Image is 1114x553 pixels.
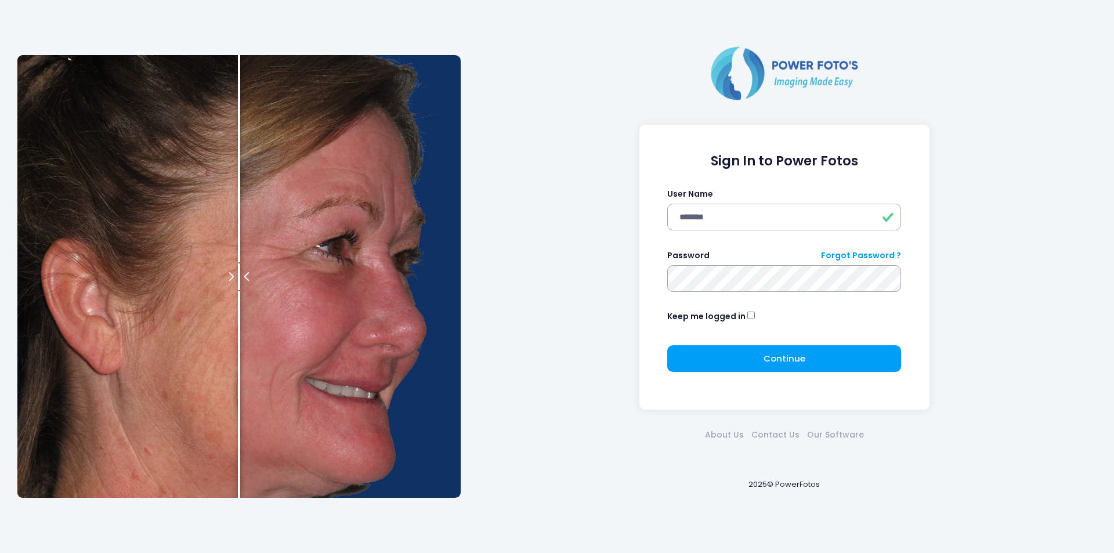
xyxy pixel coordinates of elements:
[747,429,803,441] a: Contact Us
[764,352,805,364] span: Continue
[706,44,863,102] img: Logo
[701,429,747,441] a: About Us
[803,429,867,441] a: Our Software
[667,310,746,323] label: Keep me logged in
[667,188,713,200] label: User Name
[667,153,901,169] h1: Sign In to Power Fotos
[821,250,901,262] a: Forgot Password ?
[667,345,901,372] button: Continue
[472,460,1097,509] div: 2025© PowerFotos
[667,250,710,262] label: Password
